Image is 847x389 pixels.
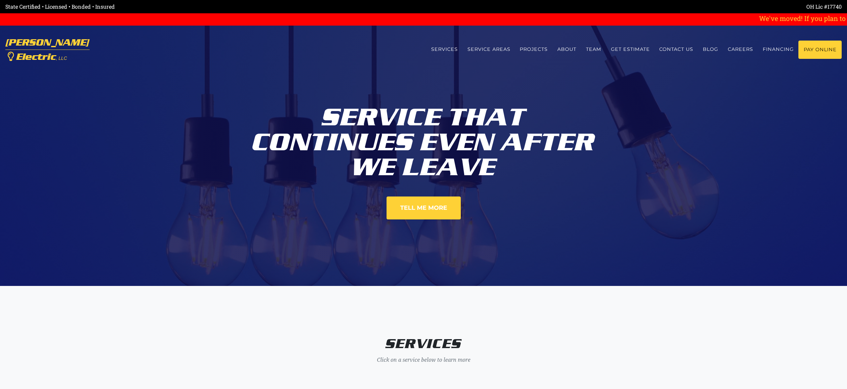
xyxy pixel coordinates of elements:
[655,41,698,58] a: Contact us
[387,196,461,219] a: Tell Me More
[56,56,67,61] span: , LLC
[698,41,723,58] a: Blog
[515,41,553,58] a: Projects
[5,3,423,11] div: State Certified • Licensed • Bonded • Insured
[462,41,515,58] a: Service Areas
[606,41,655,58] a: Get estimate
[239,100,608,180] div: Service That Continues Even After We Leave
[239,336,608,352] h2: Services
[758,41,798,58] a: Financing
[426,41,462,58] a: Services
[239,357,608,363] h3: Click on a service below to learn more
[798,41,842,59] a: Pay Online
[5,34,90,65] a: [PERSON_NAME] Electric, LLC
[723,41,758,58] a: Careers
[581,41,606,58] a: Team
[553,41,581,58] a: About
[423,3,842,11] div: OH Lic #17740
